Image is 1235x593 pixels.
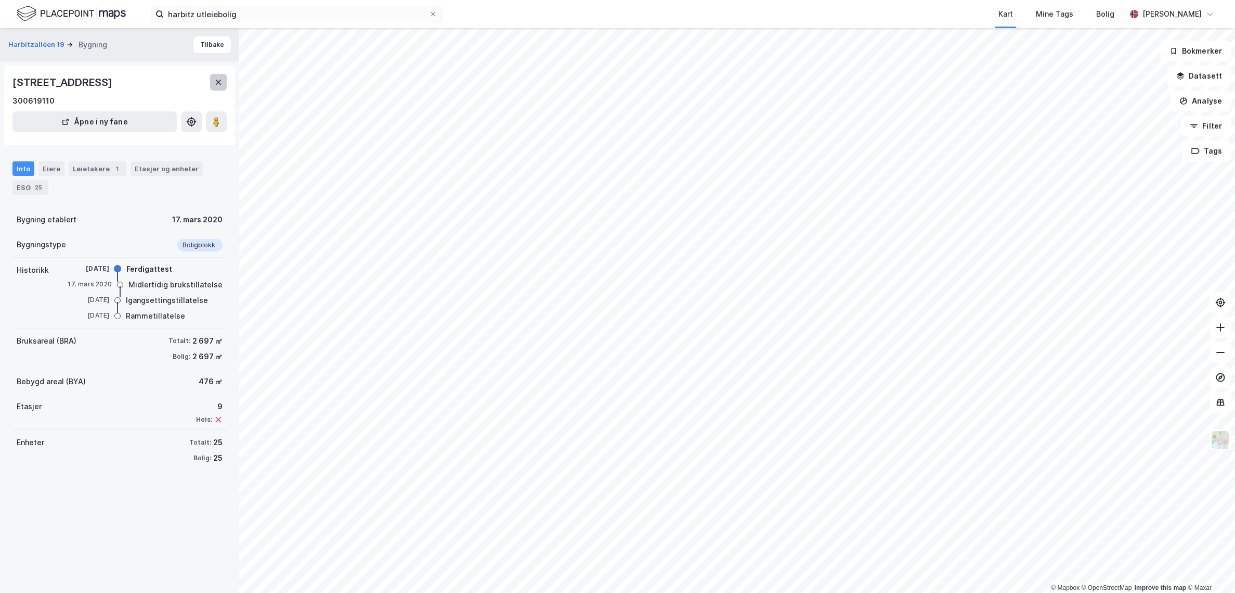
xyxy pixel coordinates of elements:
[17,375,86,388] div: Bebygd areal (BYA)
[68,280,112,289] div: 17. mars 2020
[172,213,223,226] div: 17. mars 2020
[193,36,231,53] button: Tilbake
[17,264,49,276] div: Historikk
[17,436,44,449] div: Enheter
[79,39,107,51] div: Bygning
[68,311,109,320] div: [DATE]
[1161,41,1231,61] button: Bokmerker
[1082,584,1132,591] a: OpenStreetMap
[12,74,114,91] div: [STREET_ADDRESS]
[17,335,76,347] div: Bruksareal (BRA)
[68,264,109,273] div: [DATE]
[1036,8,1073,20] div: Mine Tags
[192,350,223,363] div: 2 697 ㎡
[196,415,212,424] div: Heis:
[1051,584,1080,591] a: Mapbox
[998,8,1013,20] div: Kart
[8,40,67,50] button: Harbitzalléen 19
[1167,66,1231,86] button: Datasett
[126,294,208,307] div: Igangsettingstillatelse
[1211,430,1230,450] img: Z
[1142,8,1202,20] div: [PERSON_NAME]
[126,263,172,275] div: Ferdigattest
[1182,141,1231,161] button: Tags
[17,5,126,23] img: logo.f888ab2527a4732fd821a326f86c7f29.svg
[128,279,223,291] div: Midlertidig brukstillatelse
[126,310,185,322] div: Rammetillatelse
[192,335,223,347] div: 2 697 ㎡
[17,400,42,413] div: Etasjer
[17,238,66,251] div: Bygningstype
[33,182,44,193] div: 25
[213,452,223,464] div: 25
[17,213,76,226] div: Bygning etablert
[68,295,109,305] div: [DATE]
[1135,584,1186,591] a: Improve this map
[213,436,223,449] div: 25
[12,111,177,132] button: Åpne i ny fane
[12,180,48,195] div: ESG
[1181,116,1231,136] button: Filter
[1171,91,1231,111] button: Analyse
[12,161,34,176] div: Info
[196,400,223,413] div: 9
[69,161,126,176] div: Leietakere
[189,438,211,447] div: Totalt:
[1183,543,1235,593] iframe: Chat Widget
[135,164,199,173] div: Etasjer og enheter
[193,454,211,462] div: Bolig:
[168,337,190,345] div: Totalt:
[164,6,429,22] input: Søk på adresse, matrikkel, gårdeiere, leietakere eller personer
[112,163,122,174] div: 1
[38,161,64,176] div: Eiere
[12,95,55,107] div: 300619110
[173,352,190,361] div: Bolig:
[199,375,223,388] div: 476 ㎡
[1096,8,1114,20] div: Bolig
